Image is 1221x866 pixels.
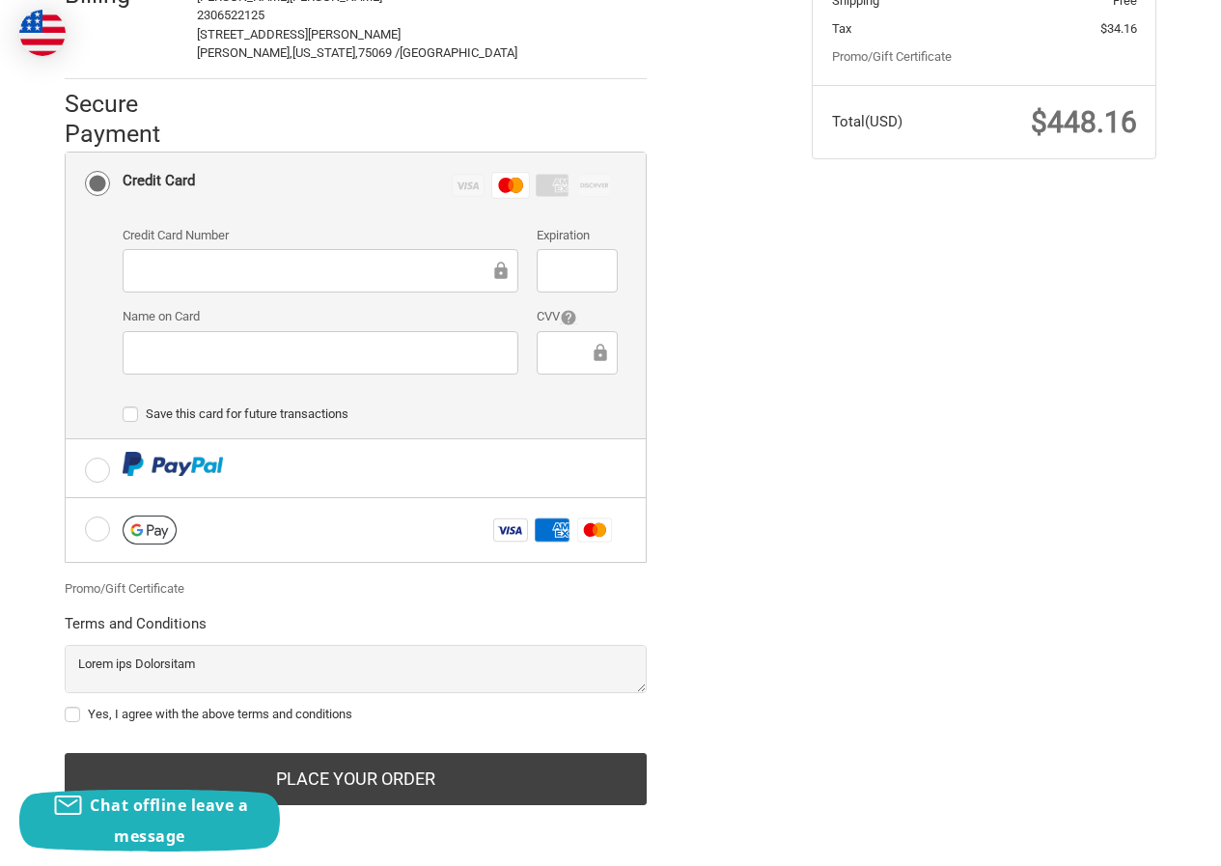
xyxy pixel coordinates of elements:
span: Chat offline leave a message [90,795,248,847]
button: Chat offline leave a message [19,790,280,852]
span: [PERSON_NAME], [197,45,292,60]
span: 2306522125 [197,8,264,22]
span: $34.16 [1100,21,1137,36]
label: CVV [537,307,617,326]
iframe: Secure Credit Card Frame - Cardholder Name [136,342,505,364]
span: [GEOGRAPHIC_DATA] [400,45,517,60]
textarea: Lorem ips Dolorsitam Consectet adipisc Elit sed doei://tem.88i89.utl Etdolor ma aliq://eni.65a63.... [65,645,647,693]
label: Yes, I agree with the above terms and conditions [65,707,647,722]
label: Name on Card [123,307,518,326]
span: 75069 / [358,45,400,60]
label: Expiration [537,226,617,245]
span: [STREET_ADDRESS][PERSON_NAME] [197,27,401,42]
a: Promo/Gift Certificate [832,49,952,64]
img: PayPal icon [123,452,224,476]
label: Save this card for future transactions [123,406,618,422]
span: [US_STATE], [292,45,358,60]
h2: Secure Payment [65,89,195,150]
span: Tax [832,21,851,36]
button: Place Your Order [65,753,647,805]
legend: Terms and Conditions [65,613,207,644]
div: Credit Card [123,165,195,197]
iframe: Secure Credit Card Frame - CVV [550,342,589,364]
iframe: Secure Credit Card Frame - Credit Card Number [136,260,490,282]
iframe: Secure Credit Card Frame - Expiration Date [550,260,603,282]
span: Total (USD) [832,113,902,130]
img: duty and tax information for United States [19,10,66,56]
label: Credit Card Number [123,226,518,245]
span: $448.16 [1031,105,1137,139]
a: Promo/Gift Certificate [65,581,184,596]
img: Google Pay icon [123,516,177,545]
